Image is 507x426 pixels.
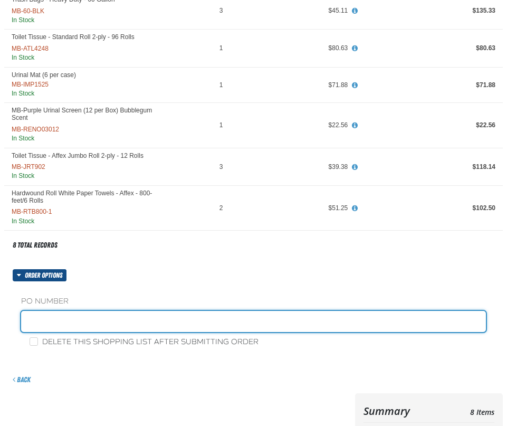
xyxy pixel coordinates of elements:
span: MB-ATL4248 [12,45,49,52]
span: MB-RENO03012 [12,126,59,133]
div: $135.33 [362,6,495,15]
span: 2 [219,204,223,212]
a: Back [13,375,31,384]
button: View All Prices for Urinal Mat (6 per case) [348,81,361,90]
div: $80.63 [237,44,348,52]
a: Urinal Mat (6 per case) [12,71,76,79]
button: View All Prices for Hardwound Roll White Paper Towels - Affex - 800-feet/6 Rolls [348,204,361,213]
div: 8 total records [13,240,58,250]
button: View All Prices for Toilet Tissue - Standard Roll 2-ply - 96 Rolls [348,44,361,53]
a: Toilet Tissue - Standard Roll 2-ply - 96 Rolls [12,34,135,41]
span: Order options [25,269,66,281]
div: $22.56 [237,121,348,129]
button: View All Prices for Trash Bags - Heavy Duty - 60 Gallon [348,6,361,16]
span: 1 [219,44,223,52]
div: $51.25 [237,204,348,212]
a: MB-Purple Urinal Screen (12 per Box) Bubblegum Scent [12,107,155,122]
div: $45.11 [237,6,348,15]
input: Delete this shopping list after submitting order [30,337,38,346]
td: 8 Items [439,402,494,420]
div: In Stock [12,217,155,226]
div: $71.88 [237,81,348,89]
div: $71.88 [362,81,495,89]
a: Hardwound Roll White Paper Towels - Affex - 800-feet/6 Rolls [12,190,155,205]
div: In Stock [12,134,155,143]
span: 3 [219,163,223,171]
button: Order options [13,269,66,281]
span: MB-IMP1525 [12,81,49,88]
label: PO Number [21,297,486,307]
button: View All Prices for MB-Purple Urinal Screen (12 per Box) Bubblegum Scent [348,121,361,130]
div: $39.38 [237,163,348,171]
th: Summary [363,402,439,420]
span: MB-60-BLK [12,7,44,15]
span: 3 [219,7,223,14]
a: Toilet Tissue - Affex Jumbo Roll 2-ply - 12 Rolls [12,153,144,160]
label: Delete this shopping list after submitting order [30,337,259,347]
div: $80.63 [362,44,495,52]
div: $22.56 [362,121,495,129]
div: $118.14 [362,163,495,171]
span: MB-JRT902 [12,163,45,171]
span: 1 [219,121,223,129]
div: In Stock [12,89,155,98]
span: MB-RTB800-1 [12,208,52,215]
div: $102.50 [362,204,495,212]
span: 1 [219,81,223,89]
div: In Stock [12,16,155,25]
div: In Stock [12,172,155,181]
div: In Stock [12,53,155,62]
button: View All Prices for Toilet Tissue - Affex Jumbo Roll 2-ply - 12 Rolls [348,163,361,172]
